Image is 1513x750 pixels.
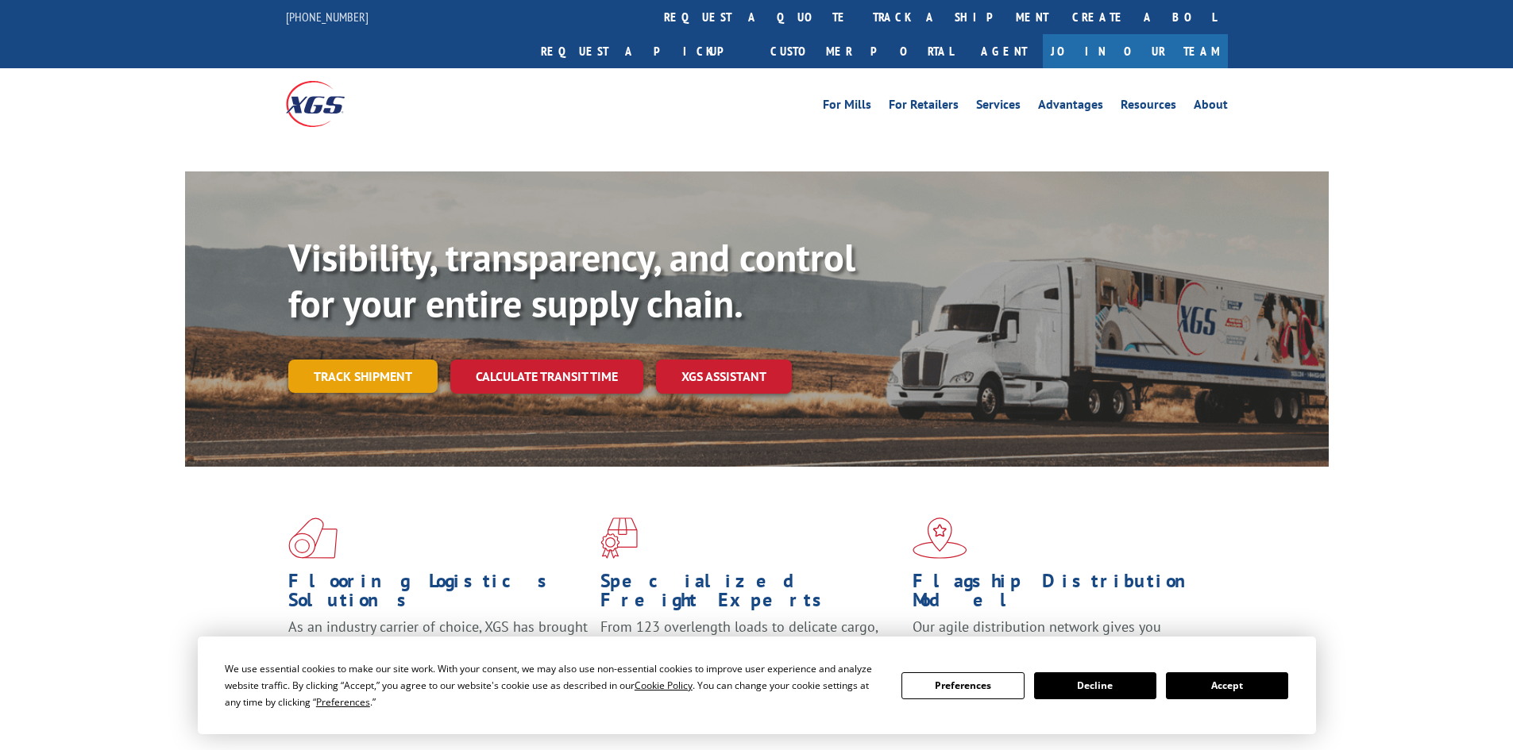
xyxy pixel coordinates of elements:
[901,672,1024,699] button: Preferences
[288,517,338,559] img: xgs-icon-total-supply-chain-intelligence-red
[635,679,693,692] span: Cookie Policy
[913,517,967,559] img: xgs-icon-flagship-distribution-model-red
[758,34,965,68] a: Customer Portal
[1121,98,1176,116] a: Resources
[288,360,438,393] a: Track shipment
[288,571,589,617] h1: Flooring Logistics Solutions
[656,360,792,394] a: XGS ASSISTANT
[600,617,901,688] p: From 123 overlength loads to delicate cargo, our experienced staff knows the best way to move you...
[965,34,1043,68] a: Agent
[913,617,1205,655] span: Our agile distribution network gives you nationwide inventory management on demand.
[913,571,1213,617] h1: Flagship Distribution Model
[1166,672,1288,699] button: Accept
[225,660,882,710] div: We use essential cookies to make our site work. With your consent, we may also use non-essential ...
[976,98,1021,116] a: Services
[1043,34,1228,68] a: Join Our Team
[823,98,871,116] a: For Mills
[529,34,758,68] a: Request a pickup
[198,637,1316,734] div: Cookie Consent Prompt
[316,695,370,709] span: Preferences
[1194,98,1228,116] a: About
[600,517,638,559] img: xgs-icon-focused-on-flooring-red
[1038,98,1103,116] a: Advantages
[286,9,369,25] a: [PHONE_NUMBER]
[1034,672,1156,699] button: Decline
[450,360,643,394] a: Calculate transit time
[889,98,959,116] a: For Retailers
[600,571,901,617] h1: Specialized Freight Experts
[288,233,855,328] b: Visibility, transparency, and control for your entire supply chain.
[288,617,588,674] span: As an industry carrier of choice, XGS has brought innovation and dedication to flooring logistics...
